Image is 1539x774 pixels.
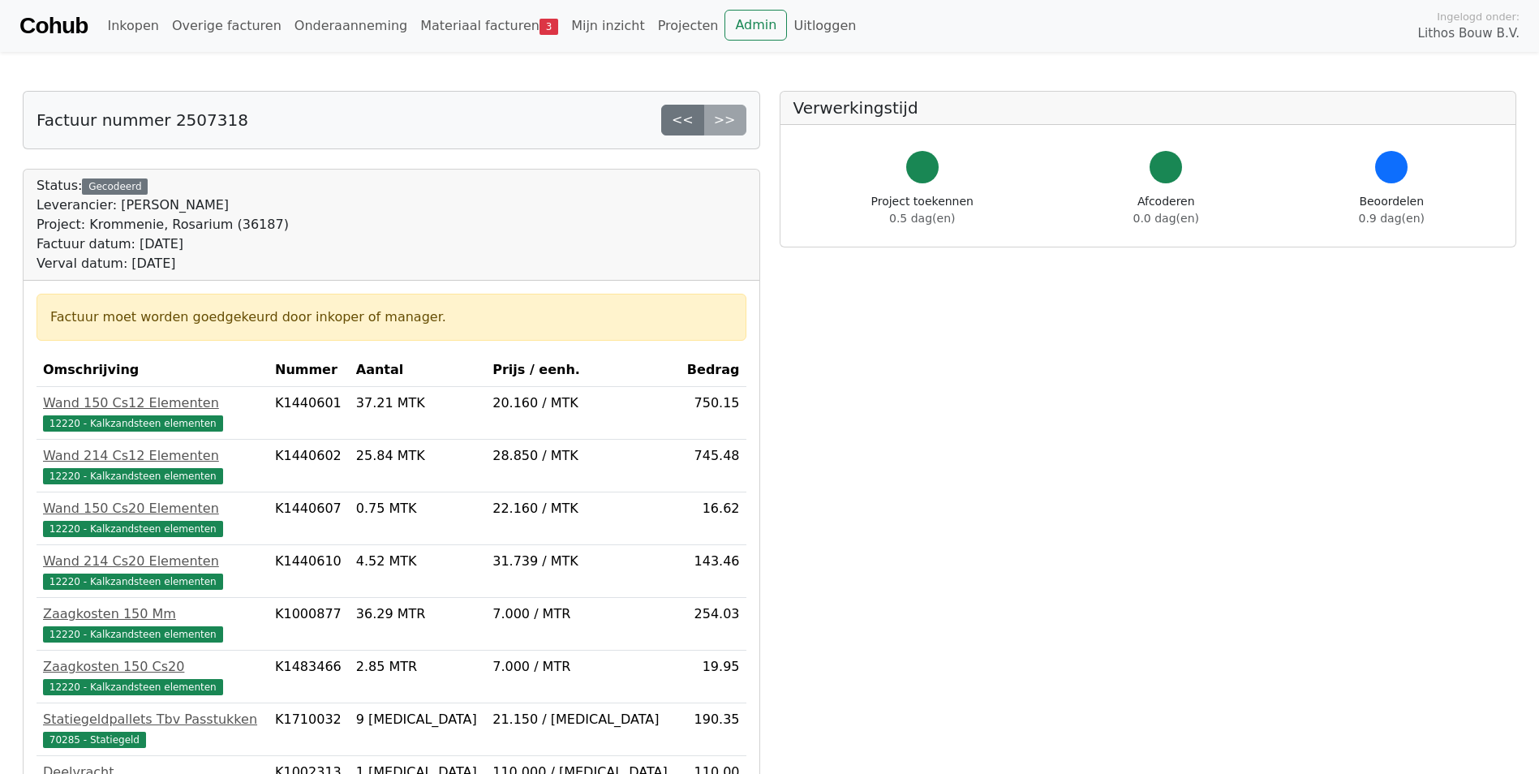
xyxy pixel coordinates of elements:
div: Factuur datum: [DATE] [37,234,289,254]
td: K1440601 [269,387,350,440]
a: Cohub [19,6,88,45]
span: 12220 - Kalkzandsteen elementen [43,679,223,695]
div: 37.21 MTK [356,393,479,413]
div: Project: Krommenie, Rosarium (36187) [37,215,289,234]
div: 7.000 / MTR [492,657,671,677]
td: 745.48 [678,440,746,492]
span: 12220 - Kalkzandsteen elementen [43,521,223,537]
td: 254.03 [678,598,746,651]
div: Factuur moet worden goedgekeurd door inkoper of manager. [50,307,733,327]
div: 7.000 / MTR [492,604,671,624]
a: Uitloggen [787,10,862,42]
div: 9 [MEDICAL_DATA] [356,710,479,729]
span: 12220 - Kalkzandsteen elementen [43,415,223,432]
span: Ingelogd onder: [1437,9,1520,24]
div: 2.85 MTR [356,657,479,677]
th: Prijs / eenh. [486,354,677,387]
div: Gecodeerd [82,178,148,195]
div: Afcoderen [1133,193,1199,227]
span: 0.0 dag(en) [1133,212,1199,225]
div: Status: [37,176,289,273]
div: Beoordelen [1359,193,1425,227]
td: K1000877 [269,598,350,651]
th: Bedrag [678,354,746,387]
a: Admin [724,10,787,41]
a: Zaagkosten 150 Cs2012220 - Kalkzandsteen elementen [43,657,262,696]
td: K1440602 [269,440,350,492]
h5: Verwerkingstijd [793,98,1503,118]
div: Leverancier: [PERSON_NAME] [37,196,289,215]
th: Aantal [350,354,486,387]
a: << [661,105,704,135]
div: 25.84 MTK [356,446,479,466]
div: 0.75 MTK [356,499,479,518]
div: 4.52 MTK [356,552,479,571]
td: 16.62 [678,492,746,545]
span: 12220 - Kalkzandsteen elementen [43,626,223,643]
div: Zaagkosten 150 Mm [43,604,262,624]
a: Statiegeldpallets Tbv Passtukken70285 - Statiegeld [43,710,262,749]
td: K1483466 [269,651,350,703]
div: 21.150 / [MEDICAL_DATA] [492,710,671,729]
a: Overige facturen [166,10,288,42]
span: 70285 - Statiegeld [43,732,146,748]
div: Wand 214 Cs12 Elementen [43,446,262,466]
td: 143.46 [678,545,746,598]
span: 12220 - Kalkzandsteen elementen [43,574,223,590]
td: 19.95 [678,651,746,703]
td: 750.15 [678,387,746,440]
div: Wand 214 Cs20 Elementen [43,552,262,571]
div: 20.160 / MTK [492,393,671,413]
th: Nummer [269,354,350,387]
a: Materiaal facturen3 [414,10,565,42]
div: Wand 150 Cs20 Elementen [43,499,262,518]
div: Project toekennen [871,193,974,227]
a: Wand 214 Cs12 Elementen12220 - Kalkzandsteen elementen [43,446,262,485]
a: Wand 150 Cs20 Elementen12220 - Kalkzandsteen elementen [43,499,262,538]
td: K1440610 [269,545,350,598]
td: 190.35 [678,703,746,756]
div: 28.850 / MTK [492,446,671,466]
a: Wand 150 Cs12 Elementen12220 - Kalkzandsteen elementen [43,393,262,432]
a: Mijn inzicht [565,10,651,42]
div: Wand 150 Cs12 Elementen [43,393,262,413]
div: Zaagkosten 150 Cs20 [43,657,262,677]
div: 36.29 MTR [356,604,479,624]
div: Verval datum: [DATE] [37,254,289,273]
div: 31.739 / MTK [492,552,671,571]
a: Projecten [651,10,725,42]
div: 22.160 / MTK [492,499,671,518]
a: Inkopen [101,10,165,42]
a: Wand 214 Cs20 Elementen12220 - Kalkzandsteen elementen [43,552,262,591]
h5: Factuur nummer 2507318 [37,110,248,130]
th: Omschrijving [37,354,269,387]
span: Lithos Bouw B.V. [1418,24,1520,43]
a: Zaagkosten 150 Mm12220 - Kalkzandsteen elementen [43,604,262,643]
span: 12220 - Kalkzandsteen elementen [43,468,223,484]
div: Statiegeldpallets Tbv Passtukken [43,710,262,729]
span: 0.5 dag(en) [889,212,955,225]
a: Onderaanneming [288,10,414,42]
span: 0.9 dag(en) [1359,212,1425,225]
td: K1710032 [269,703,350,756]
span: 3 [540,19,558,35]
td: K1440607 [269,492,350,545]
